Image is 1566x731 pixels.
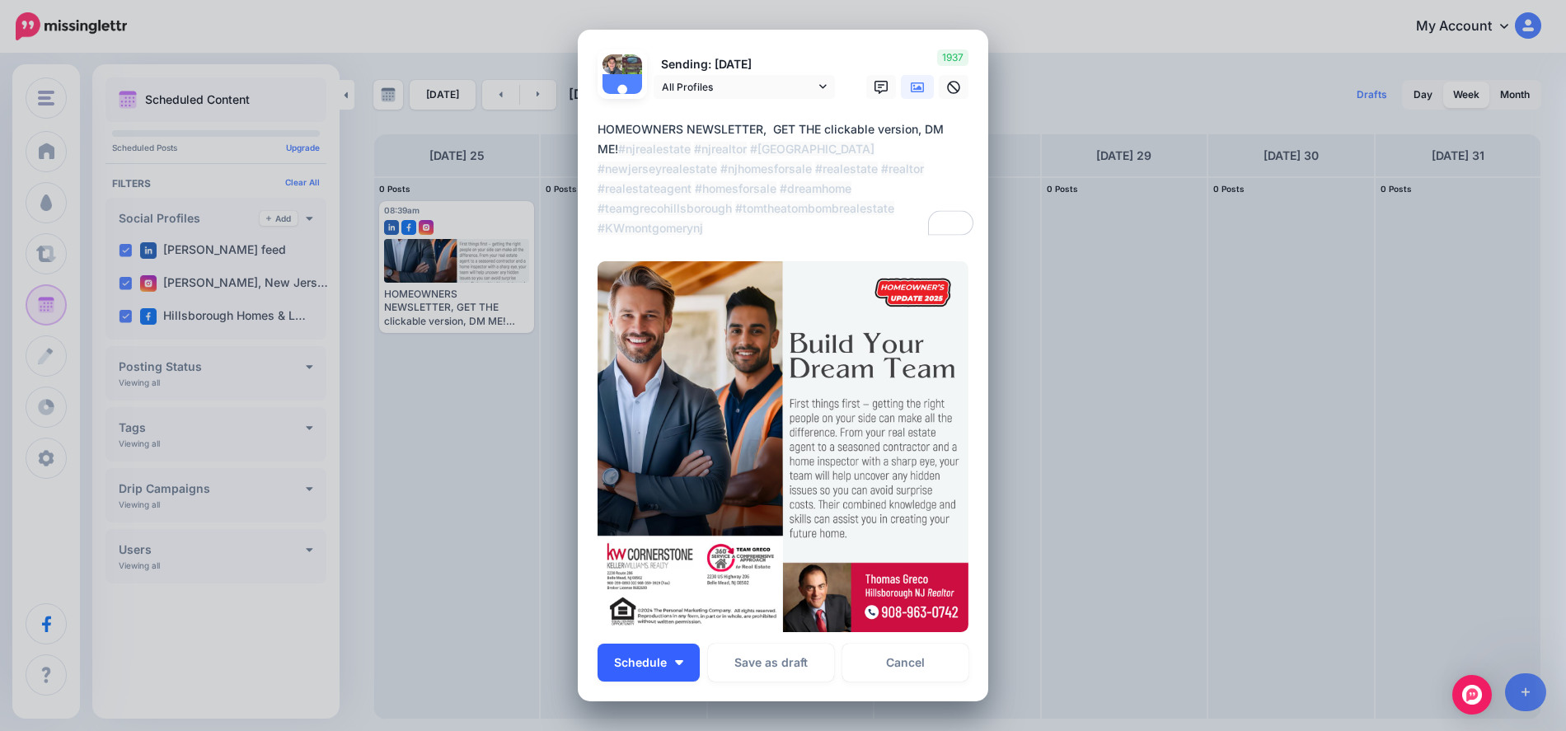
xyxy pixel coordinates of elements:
[708,644,834,682] button: Save as draft
[622,54,642,74] img: 359532161_651874630310032_161034246859056870_n-bsa149543.jpg
[654,55,835,74] p: Sending: [DATE]
[602,74,642,114] img: user_default_image.png
[598,644,700,682] button: Schedule
[937,49,968,66] span: 1937
[662,78,815,96] span: All Profiles
[614,657,667,668] span: Schedule
[598,119,977,238] textarea: To enrich screen reader interactions, please activate Accessibility in Grammarly extension settings
[654,75,835,99] a: All Profiles
[602,54,622,74] img: 327268531_724594952348832_4066971541480340163_n-bsa142741.jpg
[598,261,968,632] img: HNM9ZTTXTNQZVNG9XJA6NB7QWM772HF6.jpg
[598,119,977,238] div: HOMEOWNERS NEWSLETTER, GET THE clickable version, DM ME!
[842,644,968,682] a: Cancel
[675,660,683,665] img: arrow-down-white.png
[1452,675,1492,715] div: Open Intercom Messenger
